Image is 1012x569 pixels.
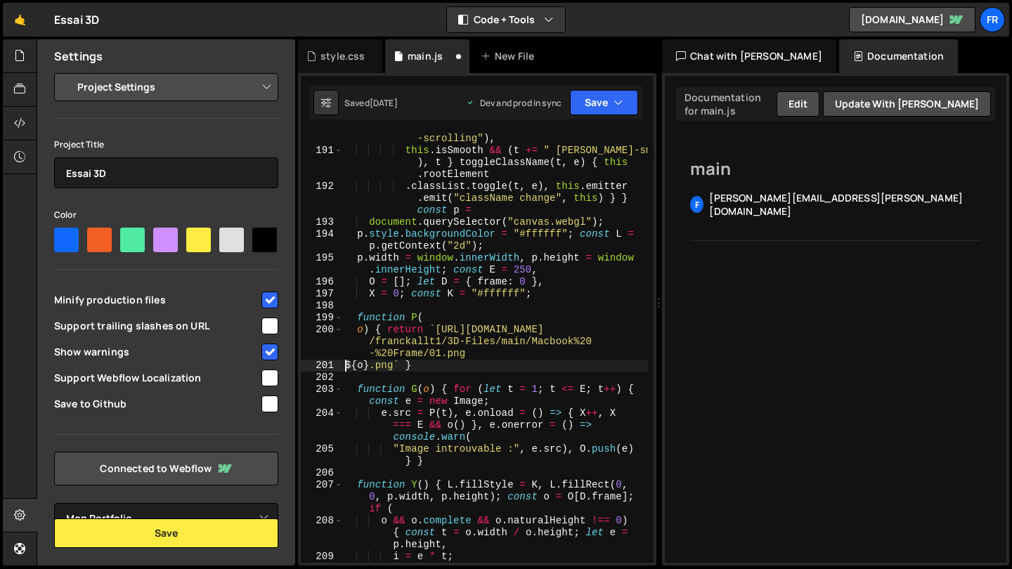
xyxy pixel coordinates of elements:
[320,49,365,63] div: style.css
[54,138,104,152] label: Project Title
[54,371,259,385] span: Support Webflow Localization
[301,228,343,252] div: 194
[823,91,991,117] button: Update with [PERSON_NAME]
[54,345,259,359] span: Show warnings
[301,216,343,228] div: 193
[370,97,398,109] div: [DATE]
[54,319,259,333] span: Support trailing slashes on URL
[980,7,1005,32] a: Fr
[54,48,103,64] h2: Settings
[301,467,343,479] div: 206
[695,199,699,211] span: f
[301,324,343,360] div: 200
[54,518,278,548] button: Save
[301,276,343,288] div: 196
[301,288,343,300] div: 197
[849,7,975,32] a: [DOMAIN_NAME]
[301,145,343,181] div: 191
[709,191,963,218] span: [PERSON_NAME][EMAIL_ADDRESS][PERSON_NAME][DOMAIN_NAME]
[54,397,259,411] span: Save to Github
[662,39,836,73] div: Chat with [PERSON_NAME]
[301,360,343,372] div: 201
[301,372,343,384] div: 202
[301,551,343,563] div: 209
[690,157,981,180] h2: main
[3,3,37,37] a: 🤙
[301,479,343,515] div: 207
[54,293,259,307] span: Minify production files
[54,11,99,28] div: Essai 3D
[301,384,343,407] div: 203
[680,91,777,117] div: Documentation for main.js
[481,49,540,63] div: New File
[301,443,343,467] div: 205
[301,515,343,551] div: 208
[777,91,819,117] button: Edit
[301,312,343,324] div: 199
[466,97,562,109] div: Dev and prod in sync
[301,407,343,443] div: 204
[408,49,443,63] div: main.js
[301,300,343,312] div: 198
[839,39,958,73] div: Documentation
[344,97,398,109] div: Saved
[54,208,77,222] label: Color
[447,7,565,32] button: Code + Tools
[570,90,638,115] button: Save
[54,452,278,485] a: Connected to Webflow
[301,181,343,216] div: 192
[54,157,278,188] input: Project name
[301,252,343,276] div: 195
